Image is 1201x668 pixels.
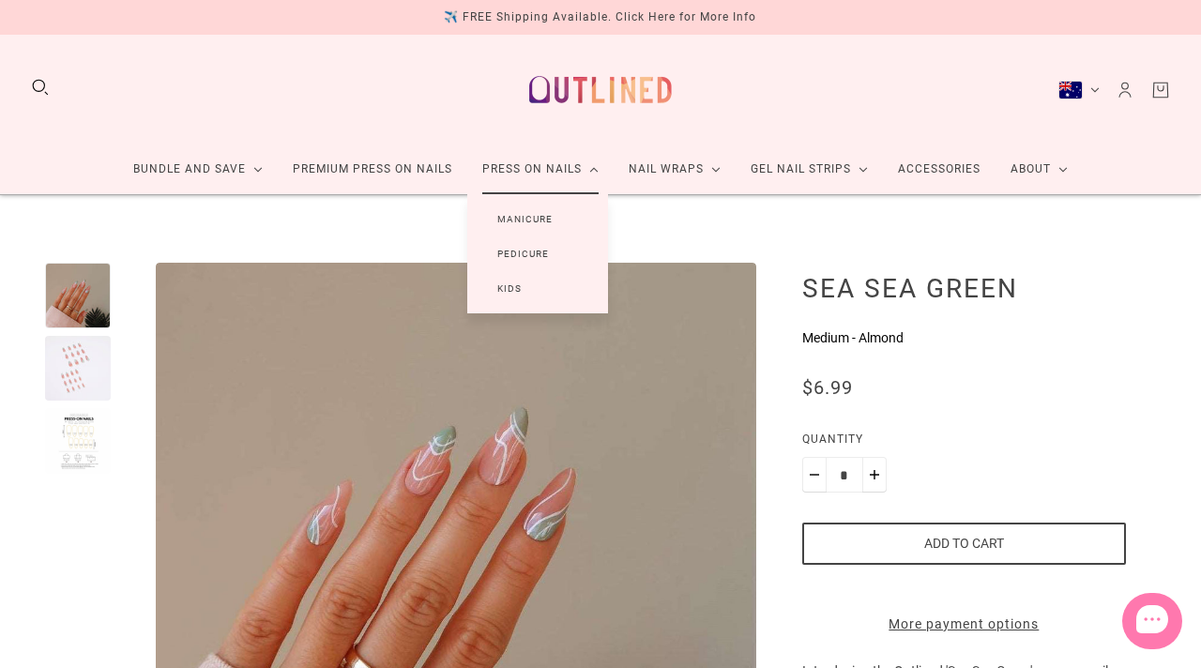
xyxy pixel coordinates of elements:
button: Search [30,77,51,98]
label: Quantity [802,430,1126,457]
a: Manicure [467,202,583,236]
button: Add to cart [802,523,1126,565]
a: Cart [1150,80,1171,100]
button: Australia [1058,81,1100,99]
p: Medium - Almond [802,328,1126,348]
a: More payment options [802,615,1126,634]
a: Bundle and Save [118,144,278,194]
a: Premium Press On Nails [278,144,467,194]
a: Gel Nail Strips [736,144,883,194]
a: Account [1115,80,1135,100]
a: Nail Wraps [614,144,736,194]
button: Minus [802,457,827,493]
a: Pedicure [467,236,579,271]
a: Press On Nails [467,144,614,194]
h1: Sea Sea Green [802,272,1126,304]
div: ✈️ FREE Shipping Available. Click Here for More Info [444,8,756,27]
a: Accessories [883,144,996,194]
a: Outlined [518,50,683,129]
span: $6.99 [802,376,853,399]
a: Kids [467,271,552,306]
a: About [996,144,1083,194]
button: Plus [862,457,887,493]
